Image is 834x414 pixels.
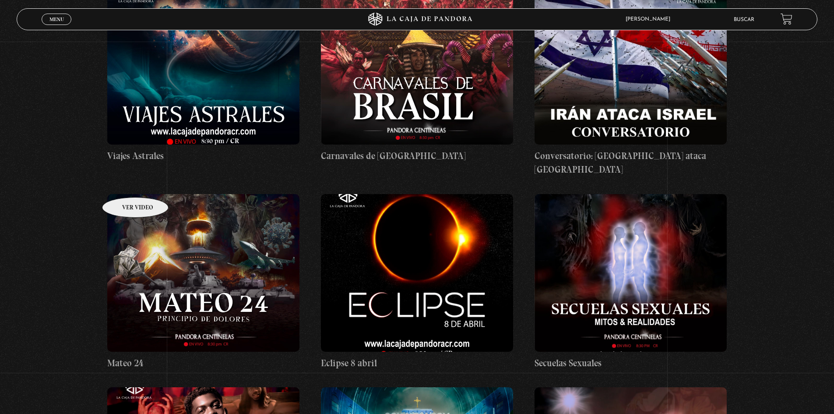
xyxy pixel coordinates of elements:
span: Menu [49,17,64,22]
span: Cerrar [46,24,67,30]
span: [PERSON_NAME] [621,17,679,22]
a: Secuelas Sexuales [535,194,727,370]
a: View your shopping cart [781,13,792,25]
h4: Secuelas Sexuales [535,356,727,370]
a: Mateo 24 [107,194,299,370]
h4: Eclipse 8 abril [321,356,513,370]
h4: Conversatorio: [GEOGRAPHIC_DATA] ataca [GEOGRAPHIC_DATA] [535,149,727,177]
a: Eclipse 8 abril [321,194,513,370]
h4: Carnavales de [GEOGRAPHIC_DATA] [321,149,513,163]
h4: Mateo 24 [107,356,299,370]
h4: Viajes Astrales [107,149,299,163]
a: Buscar [734,17,754,22]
